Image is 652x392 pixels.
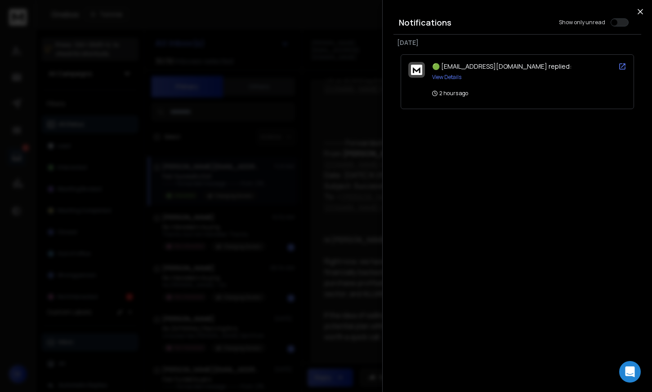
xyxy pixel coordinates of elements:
[432,62,572,70] span: 🟢 [EMAIL_ADDRESS][DOMAIN_NAME] replied:
[411,65,422,75] img: logo
[559,19,605,26] label: Show only unread
[432,74,461,81] button: View Details
[399,16,451,29] h3: Notifications
[432,90,468,97] p: 2 hours ago
[619,361,641,383] div: Open Intercom Messenger
[397,38,638,47] p: [DATE]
